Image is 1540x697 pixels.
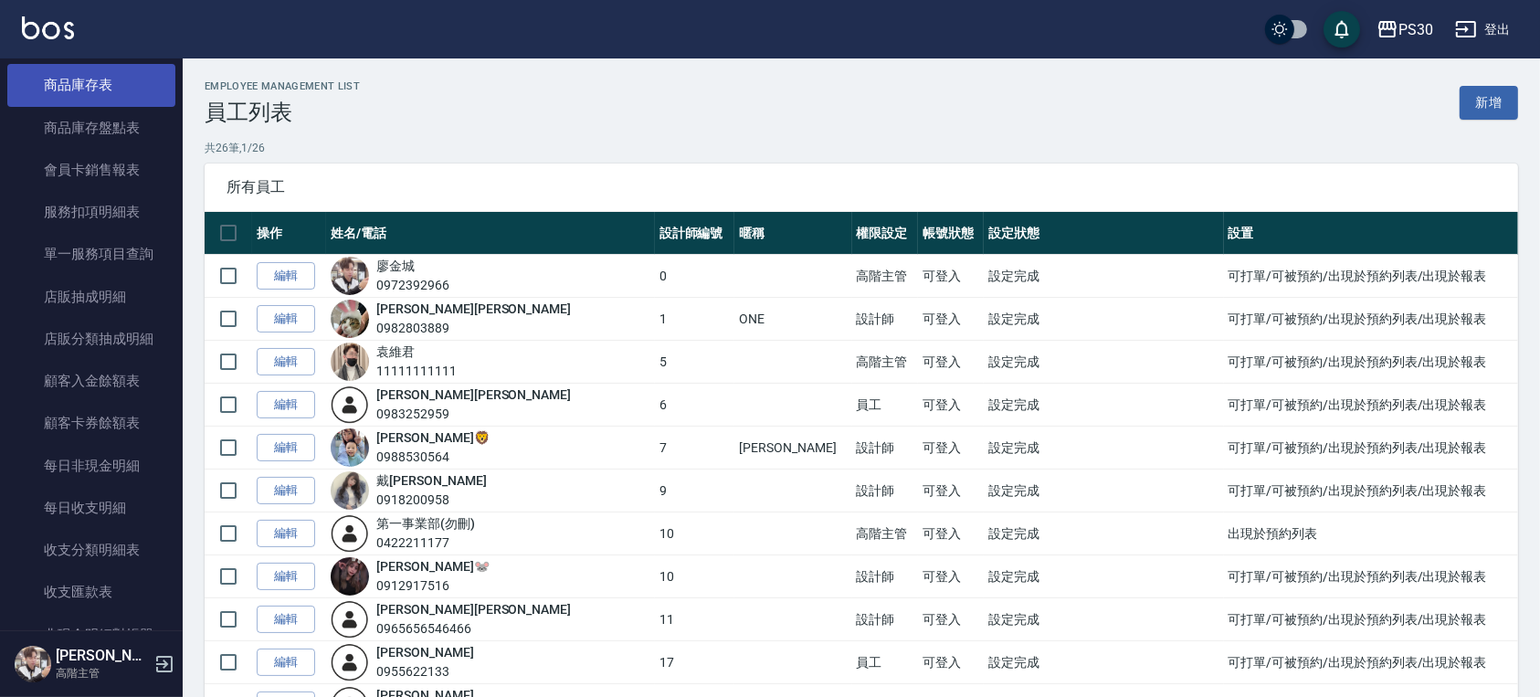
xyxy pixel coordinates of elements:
a: 編輯 [257,348,315,376]
h3: 員工列表 [205,100,360,125]
a: 每日非現金明細 [7,445,175,487]
th: 設計師編號 [655,212,735,255]
td: 可登入 [918,255,984,298]
td: 設定完成 [984,384,1223,427]
a: 編輯 [257,477,315,505]
a: [PERSON_NAME][PERSON_NAME] [376,387,571,402]
img: avatar.jpeg [331,257,369,295]
td: 可登入 [918,341,984,384]
a: 編輯 [257,606,315,634]
td: 設計師 [852,555,918,598]
td: 設計師 [852,470,918,512]
div: PS30 [1398,18,1433,41]
td: 可登入 [918,298,984,341]
a: 編輯 [257,563,315,591]
a: 每日收支明細 [7,487,175,529]
td: 員工 [852,641,918,684]
a: 會員卡銷售報表 [7,149,175,191]
a: 顧客卡券餘額表 [7,402,175,444]
td: [PERSON_NAME] [734,427,851,470]
div: 0918200958 [376,491,486,510]
div: 11111111111 [376,362,456,381]
button: save [1324,11,1360,48]
td: 設定完成 [984,555,1223,598]
a: [PERSON_NAME][PERSON_NAME] [376,602,571,617]
div: 0955622133 [376,662,473,681]
img: user-login-man-human-body-mobile-person-512.png [331,514,369,553]
img: Logo [22,16,74,39]
td: 設定完成 [984,341,1223,384]
td: 可登入 [918,384,984,427]
span: 所有員工 [227,178,1496,196]
th: 設定狀態 [984,212,1223,255]
a: 編輯 [257,305,315,333]
div: 0983252959 [376,405,571,424]
th: 姓名/電話 [326,212,654,255]
a: 編輯 [257,434,315,462]
td: 設定完成 [984,512,1223,555]
td: 10 [655,512,735,555]
a: 第一事業部(勿刪) [376,516,475,531]
td: 出現於預約列表 [1224,512,1518,555]
td: 設計師 [852,298,918,341]
div: 0965656546466 [376,619,571,639]
td: 設定完成 [984,298,1223,341]
td: 設定完成 [984,470,1223,512]
img: user-login-man-human-body-mobile-person-512.png [331,600,369,639]
a: 店販抽成明細 [7,276,175,318]
a: [PERSON_NAME]🐭 [376,559,489,574]
p: 共 26 筆, 1 / 26 [205,140,1518,156]
td: 7 [655,427,735,470]
td: 可登入 [918,555,984,598]
th: 帳號狀態 [918,212,984,255]
td: ONE [734,298,851,341]
td: 0 [655,255,735,298]
a: 顧客入金餘額表 [7,360,175,402]
td: 設計師 [852,598,918,641]
a: 編輯 [257,520,315,548]
td: 高階主管 [852,341,918,384]
th: 暱稱 [734,212,851,255]
a: 新增 [1460,86,1518,120]
td: 可打單/可被預約/出現於預約列表/出現於報表 [1224,555,1518,598]
p: 高階主管 [56,665,149,681]
td: 可打單/可被預約/出現於預約列表/出現於報表 [1224,298,1518,341]
img: avatar.jpeg [331,300,369,338]
a: [PERSON_NAME] [376,645,473,660]
div: 0422211177 [376,533,475,553]
div: 0972392966 [376,276,449,295]
img: Person [15,646,51,682]
td: 設定完成 [984,427,1223,470]
a: 商品庫存盤點表 [7,107,175,149]
td: 可打單/可被預約/出現於預約列表/出現於報表 [1224,470,1518,512]
td: 10 [655,555,735,598]
a: 單一服務項目查詢 [7,233,175,275]
td: 員工 [852,384,918,427]
td: 11 [655,598,735,641]
td: 9 [655,470,735,512]
td: 設計師 [852,427,918,470]
button: 登出 [1448,13,1518,47]
td: 17 [655,641,735,684]
td: 可打單/可被預約/出現於預約列表/出現於報表 [1224,641,1518,684]
img: avatar.jpeg [331,343,369,381]
td: 可打單/可被預約/出現於預約列表/出現於報表 [1224,341,1518,384]
a: 收支分類明細表 [7,529,175,571]
img: avatar.jpeg [331,471,369,510]
a: 店販分類抽成明細 [7,318,175,360]
img: avatar.jpeg [331,557,369,596]
a: 編輯 [257,391,315,419]
a: 非現金明細對帳單 [7,614,175,656]
a: [PERSON_NAME]🦁 [376,430,489,445]
td: 設定完成 [984,641,1223,684]
img: user-login-man-human-body-mobile-person-512.png [331,643,369,681]
td: 5 [655,341,735,384]
img: user-login-man-human-body-mobile-person-512.png [331,385,369,424]
a: 袁維君 [376,344,415,359]
a: 商品庫存表 [7,64,175,106]
td: 可打單/可被預約/出現於預約列表/出現於報表 [1224,598,1518,641]
h2: Employee Management List [205,80,360,92]
td: 1 [655,298,735,341]
a: 編輯 [257,262,315,290]
div: 0988530564 [376,448,489,467]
